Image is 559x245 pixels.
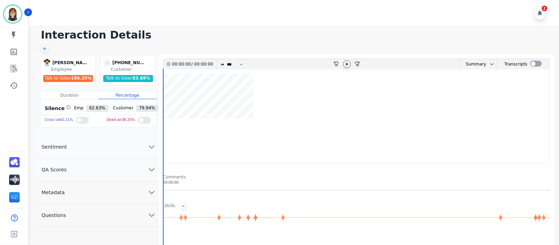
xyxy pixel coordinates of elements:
div: Talk to listen [43,75,93,82]
svg: chevron down [147,211,156,219]
div: 00:00:00 [193,59,212,69]
img: Bordered avatar [4,6,21,22]
svg: chevron down [147,143,156,151]
div: [PERSON_NAME] undefined [52,59,87,67]
span: QA Scores [36,166,72,173]
div: Customer [111,67,154,72]
span: Emp [71,105,86,111]
span: 62.63 % [86,105,108,111]
svg: chevron down [147,165,156,174]
span: 53.69 % [133,76,150,81]
div: Transcripts [505,59,527,69]
div: Silence [43,105,71,112]
span: 79.94 % [136,105,158,111]
span: Customer [110,105,136,111]
div: Skills [164,203,175,210]
button: chevron down [486,61,495,67]
span: Sentiment [36,143,72,150]
h1: Interaction Details [41,29,552,41]
button: Metadata chevron down [36,181,159,204]
div: 00:00:00 [172,59,191,69]
button: Questions chevron down [36,204,159,227]
div: Employee [51,67,94,72]
div: 00:00:00 [163,180,550,185]
div: Talk to listen [103,75,153,82]
div: Summary [460,59,486,69]
div: [PHONE_NUMBER] [112,59,147,67]
button: QA Scores chevron down [36,158,159,181]
div: Percentage [98,91,156,99]
span: Metadata [36,189,70,196]
svg: chevron down [147,188,156,197]
span: Questions [36,212,72,219]
div: Duration [40,91,98,99]
div: Dead air 38.25 % [107,115,135,125]
div: Cross talk 0.21 % [45,115,73,125]
div: 2 [542,6,547,11]
div: / [172,59,215,69]
span: - [103,59,111,67]
button: Sentiment chevron down [36,136,159,158]
svg: chevron down [489,61,495,67]
div: Comments [163,174,550,180]
span: 186.25 % [71,76,91,81]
